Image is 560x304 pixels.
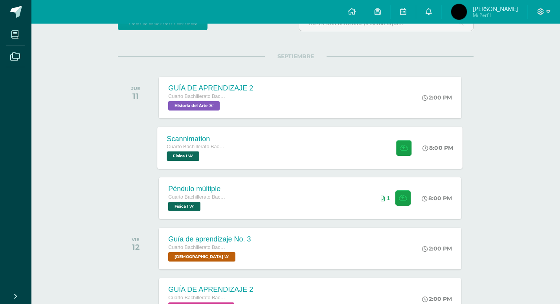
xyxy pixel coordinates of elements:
[265,53,327,60] span: SEPTIEMBRE
[422,245,452,252] div: 2:00 PM
[451,4,467,20] img: 175cb59d96e1e6e6662f6f27d33db8be.png
[422,195,452,202] div: 8:00 PM
[132,237,140,242] div: VIE
[422,295,452,302] div: 2:00 PM
[422,94,452,101] div: 2:00 PM
[167,144,227,149] span: Cuarto Bachillerato Bachillerato en CCLL con Orientación en Diseño Gráfico
[473,12,518,18] span: Mi Perfil
[387,195,390,201] span: 1
[167,134,227,143] div: Scannimation
[168,101,220,111] span: Historia del Arte 'A'
[381,195,390,201] div: Archivos entregados
[168,202,200,211] span: Física I 'A'
[168,84,253,92] div: GUÍA DE APRENDIZAJE 2
[168,94,227,99] span: Cuarto Bachillerato Bachillerato en CCLL con Orientación en Diseño Gráfico
[473,5,518,13] span: [PERSON_NAME]
[168,286,253,294] div: GUÍA DE APRENDIZAJE 2
[167,151,200,161] span: Física I 'A'
[168,252,235,262] span: Biblia 'A'
[168,295,227,300] span: Cuarto Bachillerato Bachillerato en CCLL con Orientación en Diseño Gráfico
[168,194,227,200] span: Cuarto Bachillerato Bachillerato en CCLL con Orientación en Diseño Gráfico
[423,144,454,151] div: 8:00 PM
[131,86,140,91] div: JUE
[168,235,251,243] div: Guía de aprendizaje No. 3
[168,245,227,250] span: Cuarto Bachillerato Bachillerato en CCLL con Orientación en Diseño Gráfico
[132,242,140,252] div: 12
[131,91,140,101] div: 11
[168,185,227,193] div: Péndulo múltiple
